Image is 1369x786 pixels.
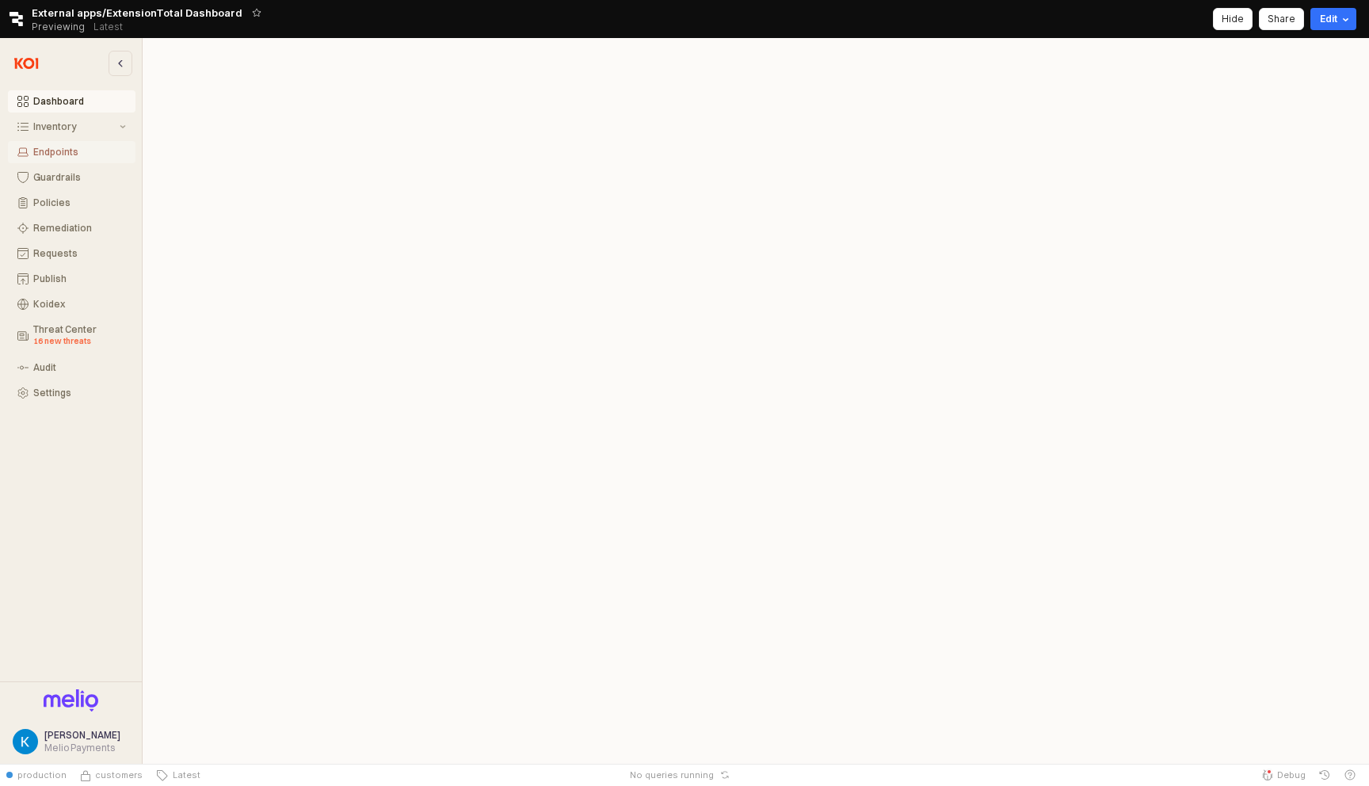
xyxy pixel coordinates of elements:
span: [PERSON_NAME] [44,729,120,741]
p: Latest [93,21,123,33]
div: Endpoints [33,147,126,158]
button: Releases and History [85,16,132,38]
p: Share [1268,13,1295,25]
button: Threat Center [8,319,135,353]
div: Policies [33,197,126,208]
button: Source Control [73,764,149,786]
button: Endpoints [8,141,135,163]
span: Latest [168,769,200,781]
div: Publish [33,273,126,284]
div: Inventory [33,121,116,132]
div: Hide [1222,9,1244,29]
div: Requests [33,248,126,259]
div: Threat Center [33,324,126,348]
div: Settings [33,387,126,399]
button: Hide app [1213,8,1253,30]
div: Audit [33,362,126,373]
main: App Frame [143,38,1369,764]
button: Publish [8,268,135,290]
span: production [17,769,67,781]
button: Remediation [8,217,135,239]
button: Debug [1255,764,1312,786]
button: Koidex [8,293,135,315]
button: Inventory [8,116,135,138]
button: Add app to favorites [249,5,265,21]
div: Dashboard [33,96,126,107]
span: Previewing [32,19,85,35]
div: Remediation [33,223,126,234]
button: Dashboard [8,90,135,113]
div: Previewing Latest [32,16,132,38]
div: Koidex [33,299,126,310]
button: Requests [8,242,135,265]
div: Guardrails [33,172,126,183]
span: customers [95,769,143,781]
iframe: DashboardPage [143,38,1369,764]
button: Latest [149,764,207,786]
button: Settings [8,382,135,404]
button: Reset app state [717,770,733,780]
button: Audit [8,357,135,379]
span: Debug [1277,769,1306,781]
span: External apps/ExtensionTotal Dashboard [32,5,242,21]
button: Policies [8,192,135,214]
button: Help [1337,764,1363,786]
div: 16 new threats [33,335,126,348]
button: Guardrails [8,166,135,189]
button: Edit [1310,8,1356,30]
div: Melio Payments [44,742,120,754]
button: Share app [1259,8,1304,30]
span: No queries running [630,769,714,781]
button: History [1312,764,1337,786]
